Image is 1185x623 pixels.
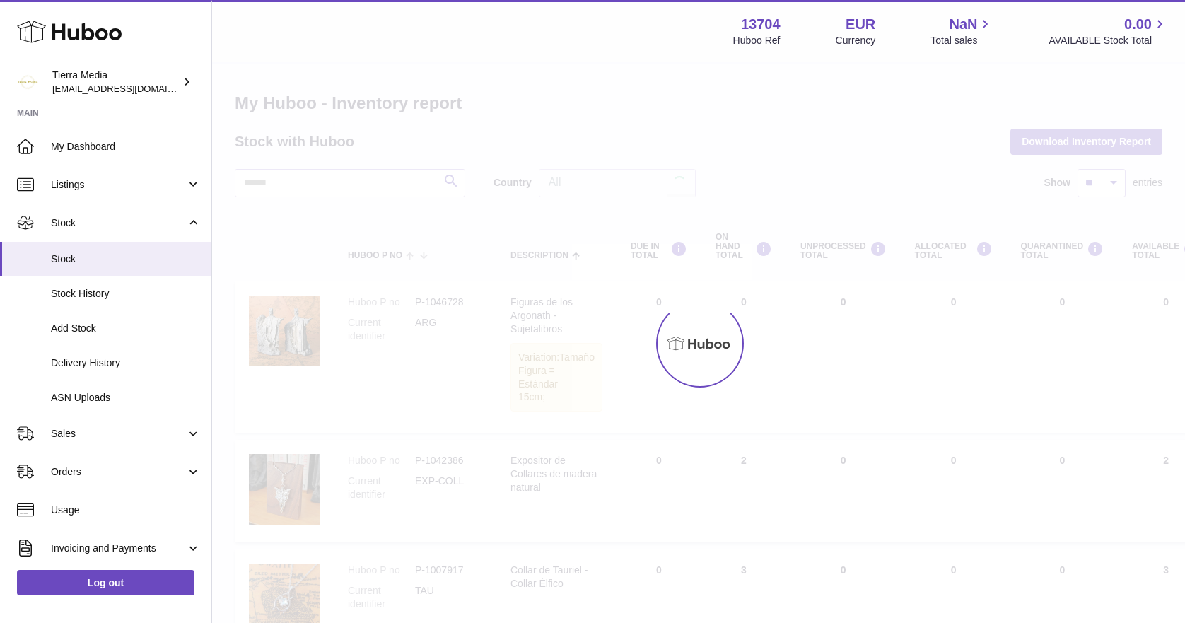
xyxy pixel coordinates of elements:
[930,15,993,47] a: NaN Total sales
[1049,15,1168,47] a: 0.00 AVAILABLE Stock Total
[51,140,201,153] span: My Dashboard
[17,71,38,93] img: hola.tierramedia@gmail.com
[733,34,781,47] div: Huboo Ref
[949,15,977,34] span: NaN
[51,178,186,192] span: Listings
[846,15,875,34] strong: EUR
[51,391,201,404] span: ASN Uploads
[51,252,201,266] span: Stock
[1049,34,1168,47] span: AVAILABLE Stock Total
[51,542,186,555] span: Invoicing and Payments
[930,34,993,47] span: Total sales
[836,34,876,47] div: Currency
[52,83,208,94] span: [EMAIL_ADDRESS][DOMAIN_NAME]
[52,69,180,95] div: Tierra Media
[51,287,201,301] span: Stock History
[51,427,186,441] span: Sales
[17,570,194,595] a: Log out
[51,465,186,479] span: Orders
[1124,15,1152,34] span: 0.00
[51,216,186,230] span: Stock
[51,503,201,517] span: Usage
[51,322,201,335] span: Add Stock
[51,356,201,370] span: Delivery History
[741,15,781,34] strong: 13704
